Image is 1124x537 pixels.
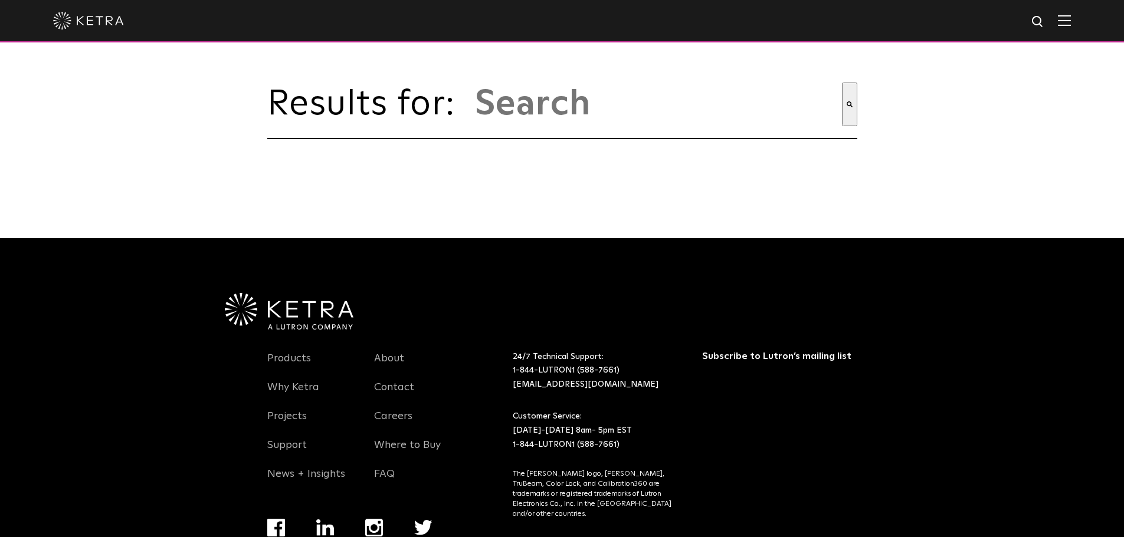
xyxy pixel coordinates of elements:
[267,439,307,466] a: Support
[267,352,311,379] a: Products
[513,440,620,449] a: 1-844-LUTRON1 (588-7661)
[842,83,857,126] button: Search
[316,519,335,536] img: linkedin
[267,410,307,437] a: Projects
[267,350,357,495] div: Navigation Menu
[474,83,842,126] input: This is a search field with an auto-suggest feature attached.
[267,519,285,536] img: facebook
[513,366,620,374] a: 1-844-LUTRON1 (588-7661)
[374,352,404,379] a: About
[53,12,124,29] img: ketra-logo-2019-white
[374,439,441,466] a: Where to Buy
[414,520,432,535] img: twitter
[225,293,353,330] img: Ketra-aLutronCo_White_RGB
[365,519,383,536] img: instagram
[1058,15,1071,26] img: Hamburger%20Nav.svg
[513,410,673,452] p: Customer Service: [DATE]-[DATE] 8am- 5pm EST
[374,410,412,437] a: Careers
[267,467,345,495] a: News + Insights
[374,350,464,495] div: Navigation Menu
[267,87,468,122] span: Results for:
[513,469,673,519] p: The [PERSON_NAME] logo, [PERSON_NAME], TruBeam, Color Lock, and Calibration360 are trademarks or ...
[267,381,319,408] a: Why Ketra
[702,350,854,363] h3: Subscribe to Lutron’s mailing list
[513,380,658,388] a: [EMAIL_ADDRESS][DOMAIN_NAME]
[513,350,673,392] p: 24/7 Technical Support:
[374,381,414,408] a: Contact
[1031,15,1046,29] img: search icon
[374,467,395,495] a: FAQ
